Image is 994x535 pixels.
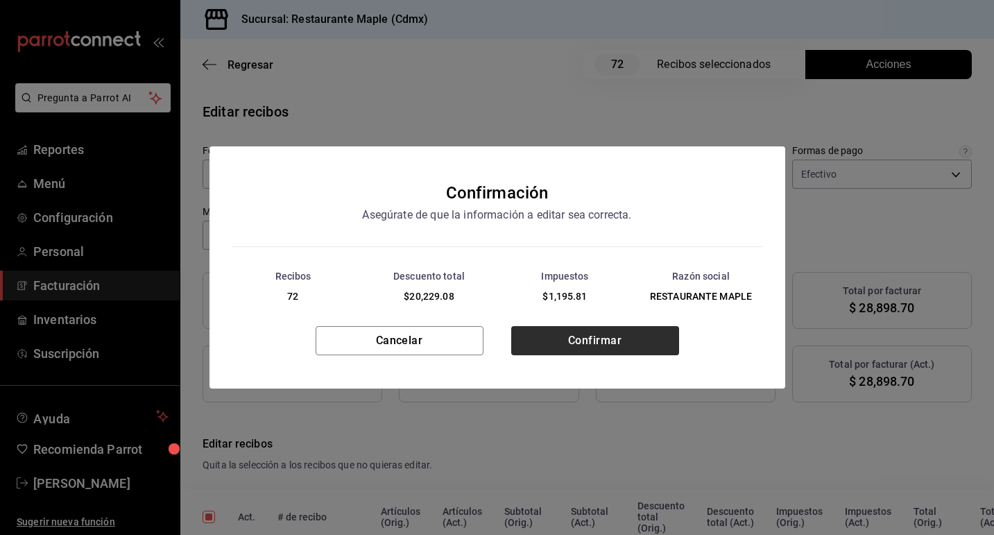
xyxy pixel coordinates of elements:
[362,269,497,284] div: Descuento total
[634,289,769,304] div: RESTAURANTE MAPLE
[446,180,549,206] div: Confirmación
[226,269,361,284] div: Recibos
[498,269,633,284] div: Impuestos
[316,326,483,355] button: Cancelar
[226,289,361,304] div: 72
[404,291,454,302] span: $20,229.08
[542,291,587,302] span: $1,195.81
[511,326,679,355] button: Confirmar
[303,206,692,224] div: Asegúrate de que la información a editar sea correcta.
[634,269,769,284] div: Razón social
